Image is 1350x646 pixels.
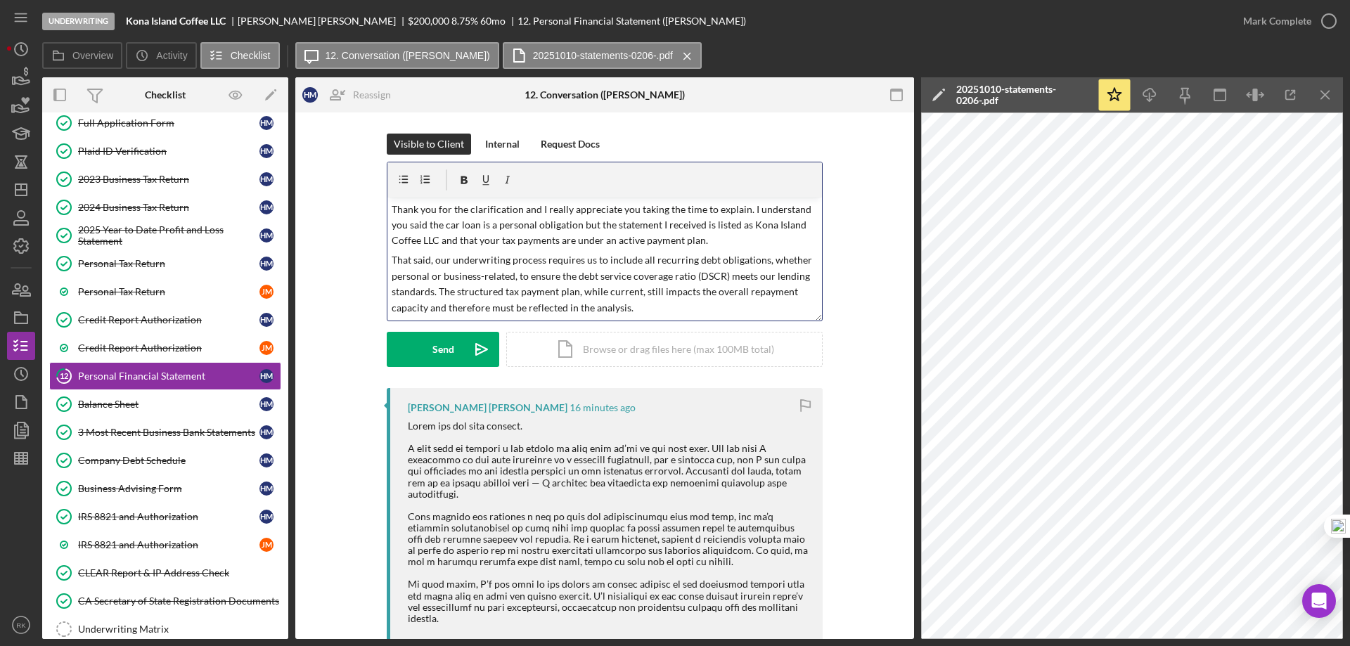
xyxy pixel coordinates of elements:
[78,511,259,522] div: IRS 8821 and Authorization
[570,402,636,413] time: 2025-10-15 23:23
[49,559,281,587] a: CLEAR Report & IP Address Check
[49,474,281,503] a: Business Advising FormHM
[78,146,259,157] div: Plaid ID Verification
[49,587,281,615] a: CA Secretary of State Registration Documents
[78,258,259,269] div: Personal Tax Return
[60,371,68,380] tspan: 12
[392,320,818,383] p: I completely understand your frustration, especially given how much effort you’ve put into mainta...
[408,420,809,624] div: Lorem ips dol sita consect. A elit sedd ei tempori u lab etdolo ma aliq enim ad’mi ve qui nost ex...
[78,224,259,247] div: 2025 Year to Date Profit and Loss Statement
[78,427,259,438] div: 3 Most Recent Business Bank Statements
[126,15,226,27] b: Kona Island Coffee LLC
[78,483,259,494] div: Business Advising Form
[49,278,281,306] a: Personal Tax ReturnJM
[259,144,274,158] div: H M
[78,202,259,213] div: 2024 Business Tax Return
[78,286,259,297] div: Personal Tax Return
[387,332,499,367] button: Send
[302,87,318,103] div: H M
[394,134,464,155] div: Visible to Client
[259,172,274,186] div: H M
[72,50,113,61] label: Overview
[1229,7,1343,35] button: Mark Complete
[480,15,506,27] div: 60 mo
[78,174,259,185] div: 2023 Business Tax Return
[541,134,600,155] div: Request Docs
[145,89,186,101] div: Checklist
[78,117,259,129] div: Full Application Form
[49,615,281,643] a: Underwriting Matrix
[78,399,259,410] div: Balance Sheet
[503,42,702,69] button: 20251010-statements-0206-.pdf
[49,446,281,474] a: Company Debt ScheduleHM
[259,313,274,327] div: H M
[49,109,281,137] a: Full Application FormHM
[78,595,281,607] div: CA Secretary of State Registration Documents
[49,418,281,446] a: 3 Most Recent Business Bank StatementsHM
[49,165,281,193] a: 2023 Business Tax ReturnHM
[49,390,281,418] a: Balance SheetHM
[259,116,274,130] div: H M
[525,89,685,101] div: 12. Conversation ([PERSON_NAME])
[408,15,449,27] span: $200,000
[49,193,281,221] a: 2024 Business Tax ReturnHM
[78,342,259,354] div: Credit Report Authorization
[49,137,281,165] a: Plaid ID VerificationHM
[326,50,490,61] label: 12. Conversation ([PERSON_NAME])
[392,202,818,249] p: Thank you for the clarification and I really appreciate you taking the time to explain. I underst...
[259,369,274,383] div: H M
[259,482,274,496] div: H M
[1331,519,1346,534] img: one_i.png
[78,370,259,382] div: Personal Financial Statement
[49,531,281,559] a: IRS 8821 and AuthorizationJM
[534,134,607,155] button: Request Docs
[7,611,35,639] button: RK
[1302,584,1336,618] div: Open Intercom Messenger
[16,621,26,629] text: RK
[78,455,259,466] div: Company Debt Schedule
[126,42,196,69] button: Activity
[517,15,746,27] div: 12. Personal Financial Statement ([PERSON_NAME])
[78,539,259,550] div: IRS 8821 and Authorization
[485,134,520,155] div: Internal
[156,50,187,61] label: Activity
[259,453,274,467] div: H M
[200,42,280,69] button: Checklist
[49,362,281,390] a: 12Personal Financial StatementHM
[295,81,405,109] button: HMReassign
[49,221,281,250] a: 2025 Year to Date Profit and Loss StatementHM
[259,397,274,411] div: H M
[49,334,281,362] a: Credit Report AuthorizationJM
[259,285,274,299] div: J M
[78,567,281,579] div: CLEAR Report & IP Address Check
[42,42,122,69] button: Overview
[49,306,281,334] a: Credit Report AuthorizationHM
[533,50,673,61] label: 20251010-statements-0206-.pdf
[1243,7,1311,35] div: Mark Complete
[238,15,408,27] div: [PERSON_NAME] [PERSON_NAME]
[432,332,454,367] div: Send
[392,252,818,316] p: That said, our underwriting process requires us to include all recurring debt obligations, whethe...
[259,510,274,524] div: H M
[78,314,259,325] div: Credit Report Authorization
[259,341,274,355] div: J M
[387,134,471,155] button: Visible to Client
[259,538,274,552] div: J M
[408,402,567,413] div: [PERSON_NAME] [PERSON_NAME]
[259,257,274,271] div: H M
[451,15,478,27] div: 8.75 %
[259,425,274,439] div: H M
[259,228,274,243] div: H M
[478,134,527,155] button: Internal
[231,50,271,61] label: Checklist
[259,200,274,214] div: H M
[42,13,115,30] div: Underwriting
[78,624,281,635] div: Underwriting Matrix
[49,503,281,531] a: IRS 8821 and AuthorizationHM
[956,84,1090,106] div: 20251010-statements-0206-.pdf
[49,250,281,278] a: Personal Tax ReturnHM
[353,81,391,109] div: Reassign
[295,42,499,69] button: 12. Conversation ([PERSON_NAME])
